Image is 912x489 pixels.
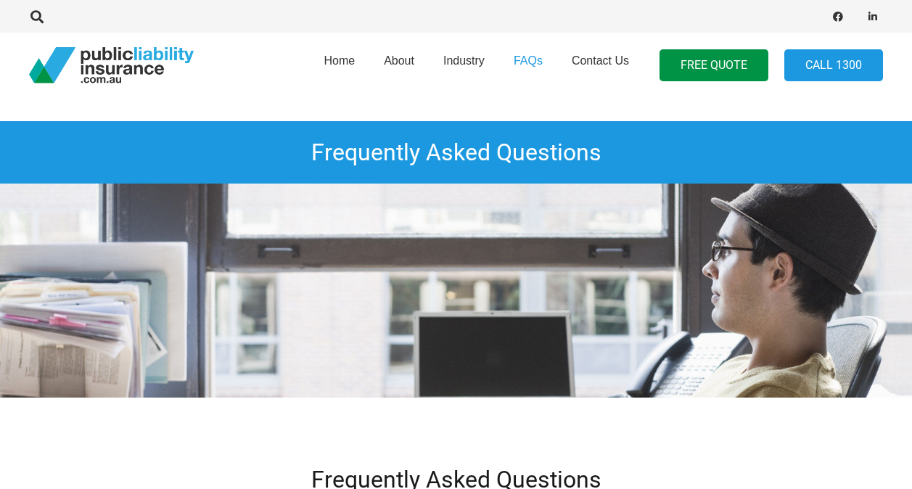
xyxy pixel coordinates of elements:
[828,7,848,27] a: Facebook
[29,47,194,83] a: pli_logotransparent
[22,10,52,23] a: Search
[514,54,543,67] span: FAQs
[660,49,768,82] a: FREE QUOTE
[863,7,883,27] a: LinkedIn
[429,28,499,102] a: Industry
[384,54,414,67] span: About
[572,54,629,67] span: Contact Us
[557,28,644,102] a: Contact Us
[499,28,557,102] a: FAQs
[309,28,369,102] a: Home
[784,49,883,82] a: Call 1300
[443,54,485,67] span: Industry
[324,54,355,67] span: Home
[369,28,429,102] a: About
